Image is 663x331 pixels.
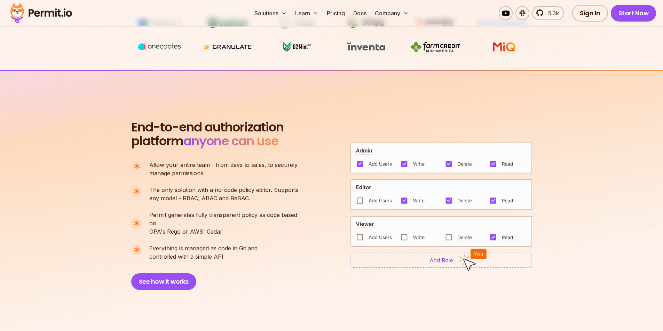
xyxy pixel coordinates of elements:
[324,6,348,20] a: Pricing
[271,40,323,54] img: G2mint
[149,161,298,177] p: manage permissions
[131,120,284,134] span: End-to-end authorization
[350,6,369,20] a: Docs
[183,132,278,150] span: anyone can use
[202,40,254,54] img: Granulate
[409,40,461,54] img: Farm Credit
[149,186,299,202] p: any model - RBAC, ABAC and ReBAC.
[480,41,527,53] img: MIQ
[131,120,284,148] h2: platform
[131,273,196,290] button: See how it works
[149,244,258,252] span: Everything is managed as code in Git and
[340,40,392,53] img: inventa
[149,244,258,261] p: controlled with a simple API
[149,161,298,169] span: Allow your entire team - from devs to sales, to securely
[292,6,321,20] button: Learn
[7,1,75,25] img: Permit logo
[372,6,411,20] button: Company
[572,5,608,22] a: Sign In
[252,6,290,20] button: Solutions
[149,211,305,227] span: Permit generates fully transparent policy as code based on
[544,9,559,17] span: 5.3k
[532,6,564,20] a: 5.3k
[149,211,305,236] p: OPA's Rego or AWS' Cedar
[133,40,186,53] img: vega
[149,186,299,194] span: The only solution with a no-code policy editor. Supports
[611,5,656,22] a: Start Now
